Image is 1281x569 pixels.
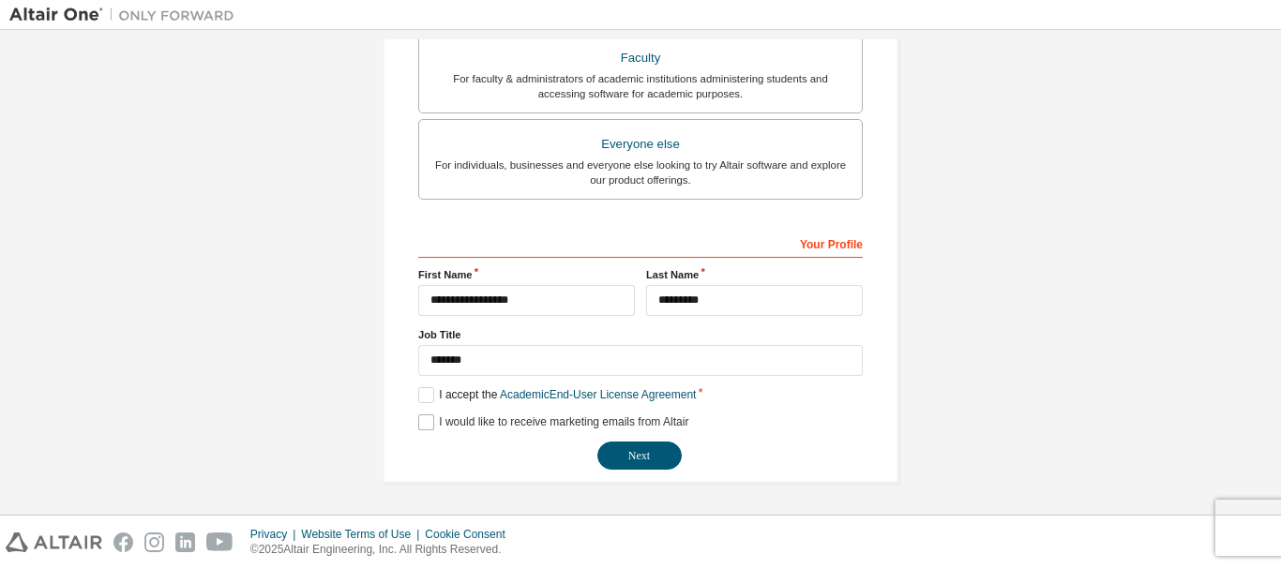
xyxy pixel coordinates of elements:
[113,532,133,552] img: facebook.svg
[430,45,851,71] div: Faculty
[430,131,851,157] div: Everyone else
[500,388,696,401] a: Academic End-User License Agreement
[646,267,863,282] label: Last Name
[250,527,301,542] div: Privacy
[425,527,516,542] div: Cookie Consent
[6,532,102,552] img: altair_logo.svg
[597,442,682,470] button: Next
[418,228,863,258] div: Your Profile
[9,6,244,24] img: Altair One
[418,327,863,342] label: Job Title
[418,267,635,282] label: First Name
[175,532,195,552] img: linkedin.svg
[418,414,688,430] label: I would like to receive marketing emails from Altair
[206,532,234,552] img: youtube.svg
[430,157,851,187] div: For individuals, businesses and everyone else looking to try Altair software and explore our prod...
[418,387,696,403] label: I accept the
[430,71,851,101] div: For faculty & administrators of academic institutions administering students and accessing softwa...
[144,532,164,552] img: instagram.svg
[250,542,517,558] p: © 2025 Altair Engineering, Inc. All Rights Reserved.
[301,527,425,542] div: Website Terms of Use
